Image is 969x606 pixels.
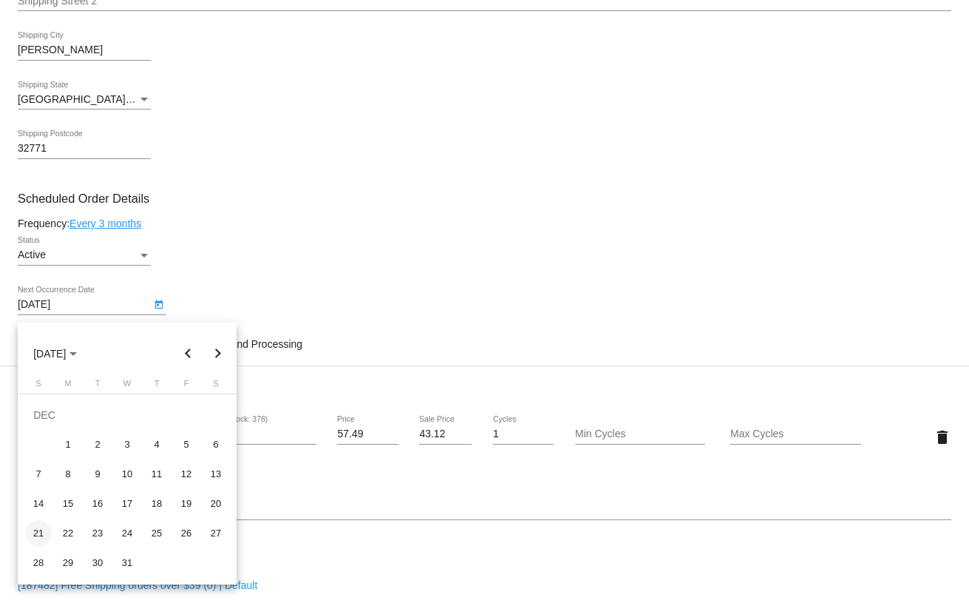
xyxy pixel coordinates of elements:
div: 11 [143,461,170,488]
div: 24 [114,520,140,547]
div: 29 [55,550,81,576]
div: 17 [114,491,140,517]
td: December 13, 2025 [201,459,231,489]
div: 22 [55,520,81,547]
th: Sunday [24,379,53,394]
div: 2 [84,431,111,458]
td: December 3, 2025 [112,430,142,459]
td: December 24, 2025 [112,519,142,548]
div: 31 [114,550,140,576]
div: 9 [84,461,111,488]
td: December 26, 2025 [171,519,201,548]
div: 18 [143,491,170,517]
td: December 23, 2025 [83,519,112,548]
td: December 6, 2025 [201,430,231,459]
td: December 29, 2025 [53,548,83,578]
div: 23 [84,520,111,547]
td: December 31, 2025 [112,548,142,578]
td: December 22, 2025 [53,519,83,548]
td: December 15, 2025 [53,489,83,519]
td: DEC [24,400,231,430]
td: December 11, 2025 [142,459,171,489]
th: Saturday [201,379,231,394]
div: 4 [143,431,170,458]
div: 25 [143,520,170,547]
th: Thursday [142,379,171,394]
div: 6 [203,431,229,458]
div: 21 [25,520,52,547]
td: December 20, 2025 [201,489,231,519]
th: Monday [53,379,83,394]
td: December 9, 2025 [83,459,112,489]
span: [DATE] [33,348,77,360]
td: December 16, 2025 [83,489,112,519]
div: 16 [84,491,111,517]
div: 13 [203,461,229,488]
div: 28 [25,550,52,576]
button: Previous month [174,339,203,368]
div: 26 [173,520,200,547]
div: 30 [84,550,111,576]
td: December 19, 2025 [171,489,201,519]
td: December 2, 2025 [83,430,112,459]
div: 20 [203,491,229,517]
td: December 30, 2025 [83,548,112,578]
td: December 5, 2025 [171,430,201,459]
td: December 18, 2025 [142,489,171,519]
div: 3 [114,431,140,458]
div: 14 [25,491,52,517]
div: 1 [55,431,81,458]
th: Wednesday [112,379,142,394]
td: December 28, 2025 [24,548,53,578]
div: 10 [114,461,140,488]
td: December 1, 2025 [53,430,83,459]
th: Tuesday [83,379,112,394]
td: December 17, 2025 [112,489,142,519]
td: December 10, 2025 [112,459,142,489]
div: 27 [203,520,229,547]
div: 7 [25,461,52,488]
td: December 25, 2025 [142,519,171,548]
button: Next month [203,339,233,368]
div: 5 [173,431,200,458]
div: 15 [55,491,81,517]
button: Choose month and year [21,339,89,368]
td: December 7, 2025 [24,459,53,489]
td: December 27, 2025 [201,519,231,548]
td: December 4, 2025 [142,430,171,459]
td: December 14, 2025 [24,489,53,519]
div: 19 [173,491,200,517]
td: December 12, 2025 [171,459,201,489]
div: 8 [55,461,81,488]
td: December 8, 2025 [53,459,83,489]
td: December 21, 2025 [24,519,53,548]
th: Friday [171,379,201,394]
div: 12 [173,461,200,488]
